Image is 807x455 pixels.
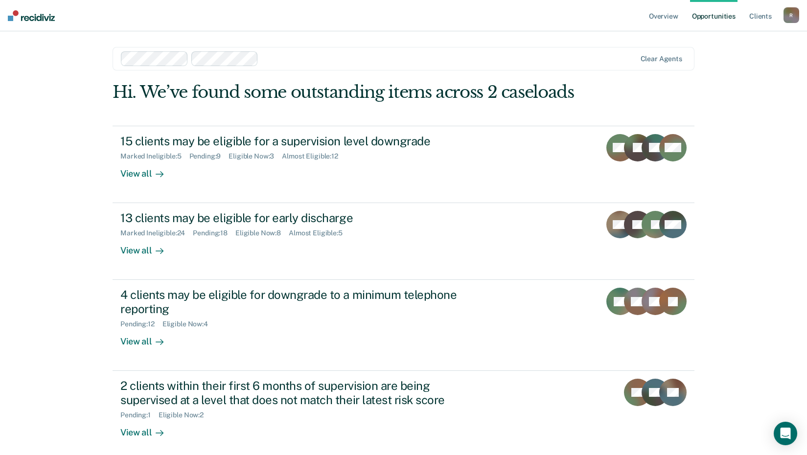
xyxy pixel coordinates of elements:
[229,152,282,160] div: Eligible Now : 3
[784,7,799,23] button: R
[774,422,797,445] div: Open Intercom Messenger
[113,280,694,371] a: 4 clients may be eligible for downgrade to a minimum telephone reportingPending:12Eligible Now:4V...
[159,411,211,419] div: Eligible Now : 2
[193,229,235,237] div: Pending : 18
[120,320,162,328] div: Pending : 12
[113,82,578,102] div: Hi. We’ve found some outstanding items across 2 caseloads
[8,10,55,21] img: Recidiviz
[289,229,350,237] div: Almost Eligible : 5
[120,152,189,160] div: Marked Ineligible : 5
[120,229,193,237] div: Marked Ineligible : 24
[162,320,216,328] div: Eligible Now : 4
[641,55,682,63] div: Clear agents
[120,134,464,148] div: 15 clients may be eligible for a supervision level downgrade
[120,160,175,179] div: View all
[120,288,464,316] div: 4 clients may be eligible for downgrade to a minimum telephone reporting
[120,328,175,347] div: View all
[113,126,694,203] a: 15 clients may be eligible for a supervision level downgradeMarked Ineligible:5Pending:9Eligible ...
[120,211,464,225] div: 13 clients may be eligible for early discharge
[113,203,694,280] a: 13 clients may be eligible for early dischargeMarked Ineligible:24Pending:18Eligible Now:8Almost ...
[120,379,464,407] div: 2 clients within their first 6 months of supervision are being supervised at a level that does no...
[235,229,289,237] div: Eligible Now : 8
[120,419,175,438] div: View all
[120,237,175,256] div: View all
[120,411,159,419] div: Pending : 1
[189,152,229,160] div: Pending : 9
[282,152,346,160] div: Almost Eligible : 12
